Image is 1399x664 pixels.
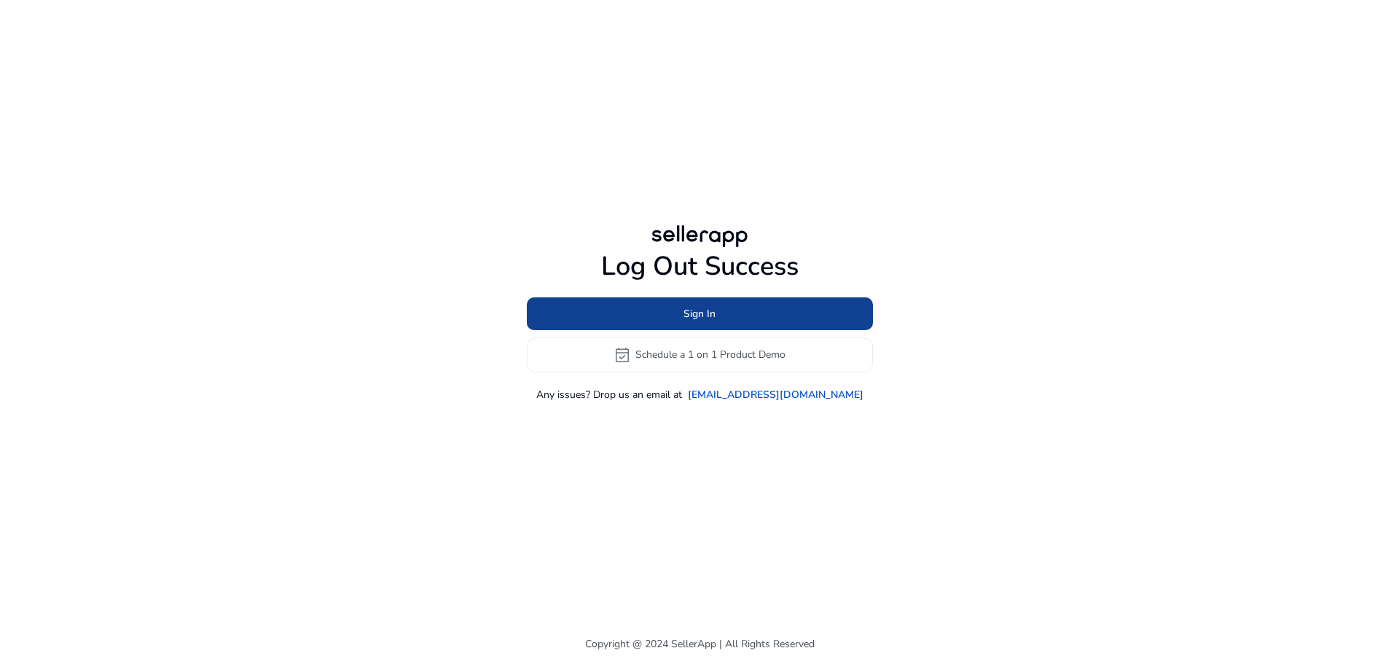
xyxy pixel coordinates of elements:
button: event_availableSchedule a 1 on 1 Product Demo [527,337,873,372]
h1: Log Out Success [527,251,873,282]
span: Sign In [683,306,716,321]
button: Sign In [527,297,873,330]
p: Any issues? Drop us an email at [536,387,682,402]
a: [EMAIL_ADDRESS][DOMAIN_NAME] [688,387,863,402]
span: event_available [614,346,631,364]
